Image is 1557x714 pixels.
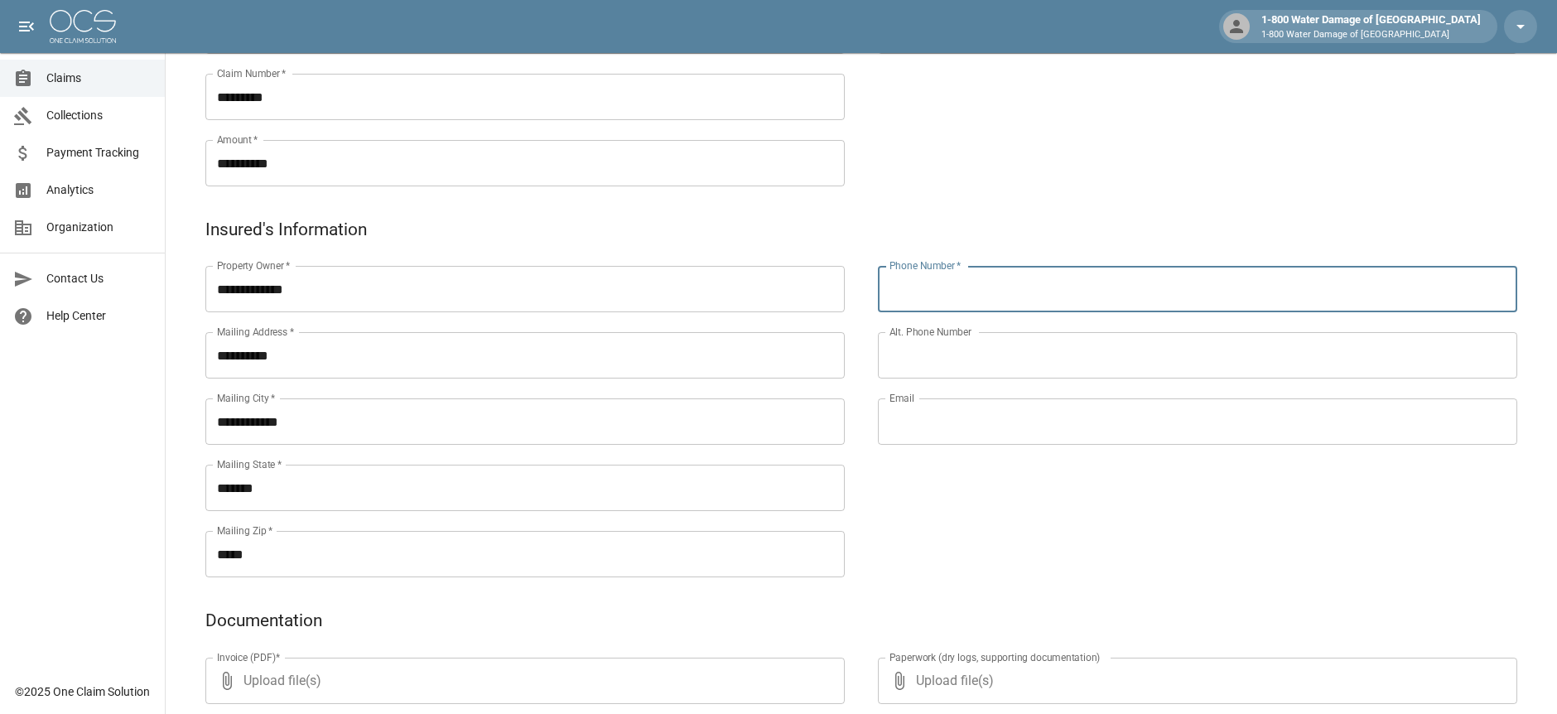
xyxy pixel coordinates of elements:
div: 1-800 Water Damage of [GEOGRAPHIC_DATA] [1255,12,1487,41]
label: Amount [217,133,258,147]
div: © 2025 One Claim Solution [15,683,150,700]
span: Contact Us [46,270,152,287]
button: open drawer [10,10,43,43]
span: Help Center [46,307,152,325]
span: Payment Tracking [46,144,152,162]
img: ocs-logo-white-transparent.png [50,10,116,43]
span: Claims [46,70,152,87]
span: Upload file(s) [916,658,1473,704]
label: Mailing Address [217,325,294,339]
label: Mailing Zip [217,523,273,538]
label: Email [889,391,914,405]
p: 1-800 Water Damage of [GEOGRAPHIC_DATA] [1261,28,1481,42]
label: Mailing State [217,457,282,471]
label: Paperwork (dry logs, supporting documentation) [889,650,1101,664]
label: Mailing City [217,391,276,405]
label: Alt. Phone Number [889,325,971,339]
label: Phone Number [889,258,961,273]
label: Claim Number [217,66,286,80]
label: Property Owner [217,258,291,273]
span: Analytics [46,181,152,199]
span: Organization [46,219,152,236]
span: Upload file(s) [243,658,800,704]
label: Invoice (PDF)* [217,650,281,664]
span: Collections [46,107,152,124]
